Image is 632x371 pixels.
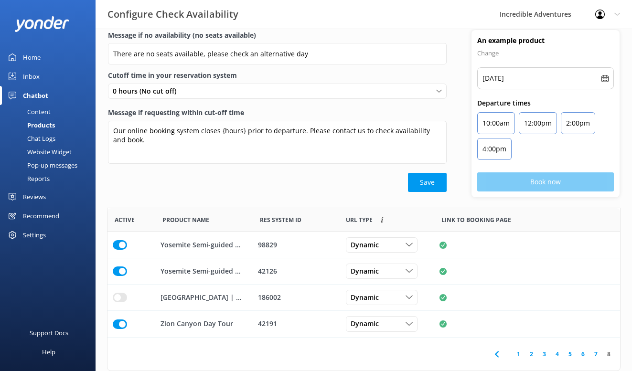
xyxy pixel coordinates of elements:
[23,67,40,86] div: Inbox
[6,132,55,145] div: Chat Logs
[258,319,333,329] div: 42191
[258,266,333,276] div: 42126
[23,48,41,67] div: Home
[258,292,333,303] div: 186002
[6,145,72,159] div: Website Widget
[602,350,615,359] a: 8
[14,16,69,32] img: yonder-white-logo.png
[107,7,238,22] h3: Configure Check Availability
[477,98,614,108] p: Departure times
[351,240,385,250] span: Dynamic
[482,143,506,155] p: 4:00pm
[551,350,564,359] a: 4
[161,240,242,250] p: Yosemite Semi-guided Overnight Lodging Tour (2+ Days) | [GEOGRAPHIC_DATA]
[351,319,385,329] span: Dynamic
[589,350,602,359] a: 7
[161,292,242,303] p: [GEOGRAPHIC_DATA] | [GEOGRAPHIC_DATA]
[108,43,447,64] input: Enter a message
[260,215,301,224] span: Res System ID
[107,258,620,285] div: row
[258,240,333,250] div: 98829
[482,73,504,84] p: [DATE]
[23,187,46,206] div: Reviews
[108,107,447,118] label: Message if requesting within cut-off time
[512,350,525,359] a: 1
[107,232,620,337] div: grid
[161,319,233,329] p: Zion Canyon Day Tour
[23,86,48,105] div: Chatbot
[6,118,96,132] a: Products
[346,215,373,224] span: Link to booking page
[108,70,447,81] label: Cutoff time in your reservation system
[577,350,589,359] a: 6
[107,311,620,337] div: row
[524,117,552,129] p: 12:00pm
[6,159,96,172] a: Pop-up messages
[6,118,55,132] div: Products
[6,172,96,185] a: Reports
[477,36,614,45] h4: An example product
[108,121,447,164] textarea: Our online booking system closes {hours} prior to departure. Please contact us to check availabil...
[408,173,447,192] button: Save
[525,350,538,359] a: 2
[477,47,614,59] p: Change
[566,117,590,129] p: 2:00pm
[115,215,135,224] span: Active
[6,145,96,159] a: Website Widget
[6,105,96,118] a: Content
[107,285,620,311] div: row
[351,292,385,303] span: Dynamic
[6,172,50,185] div: Reports
[441,215,511,224] span: Link to booking page
[161,266,242,276] p: Yosemite Semi-guided Overnight Lodging Tour (2+ Days) | [GEOGRAPHIC_DATA]
[6,105,51,118] div: Content
[107,232,620,258] div: row
[42,342,55,361] div: Help
[6,132,96,145] a: Chat Logs
[6,159,77,172] div: Pop-up messages
[23,225,46,244] div: Settings
[23,206,59,225] div: Recommend
[564,350,577,359] a: 5
[108,30,447,41] label: Message if no availability (no seats available)
[113,86,182,96] span: 0 hours (No cut off)
[538,350,551,359] a: 3
[482,117,510,129] p: 10:00am
[351,266,385,276] span: Dynamic
[30,323,68,342] div: Support Docs
[162,215,209,224] span: Product Name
